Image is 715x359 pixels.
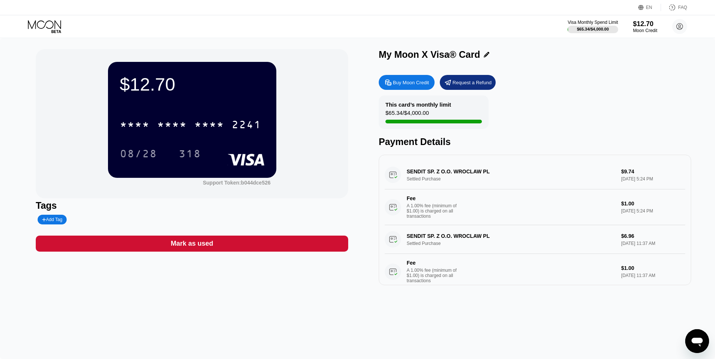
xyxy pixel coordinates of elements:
div: Tags [36,200,348,211]
div: My Moon X Visa® Card [379,49,480,60]
div: 318 [179,149,201,161]
div: 2241 [232,120,261,132]
div: $12.70 [120,74,264,95]
div: $65.34 / $4,000.00 [577,27,609,31]
div: Request a Refund [452,79,492,86]
div: Mark as used [36,236,348,252]
div: Fee [407,260,459,266]
div: 318 [173,144,207,163]
div: A 1.00% fee (minimum of $1.00) is charged on all transactions [407,203,463,219]
div: Support Token: b044dce526 [203,180,271,186]
div: Add Tag [38,215,67,224]
div: EN [638,4,661,11]
div: This card’s monthly limit [385,101,451,108]
div: Moon Credit [633,28,657,33]
div: [DATE] 5:24 PM [621,208,685,214]
iframe: Button to launch messaging window [685,329,709,353]
div: Support Token:b044dce526 [203,180,271,186]
div: Fee [407,195,459,201]
div: FAQ [678,5,687,10]
div: Request a Refund [440,75,496,90]
div: Add Tag [42,217,62,222]
div: 08/28 [120,149,157,161]
div: Payment Details [379,136,691,147]
div: EN [646,5,652,10]
div: [DATE] 11:37 AM [621,273,685,278]
div: Buy Moon Credit [379,75,435,90]
div: $1.00 [621,201,685,207]
div: $1.00 [621,265,685,271]
div: Visa Monthly Spend Limit [568,20,618,25]
div: FeeA 1.00% fee (minimum of $1.00) is charged on all transactions$1.00[DATE] 11:37 AM [385,254,685,290]
div: $12.70Moon Credit [633,20,657,33]
div: Visa Monthly Spend Limit$65.34/$4,000.00 [568,20,618,33]
div: Mark as used [171,239,213,248]
div: $65.34 / $4,000.00 [385,110,429,120]
div: A 1.00% fee (minimum of $1.00) is charged on all transactions [407,268,463,283]
div: Buy Moon Credit [393,79,429,86]
div: 08/28 [114,144,163,163]
div: FeeA 1.00% fee (minimum of $1.00) is charged on all transactions$1.00[DATE] 5:24 PM [385,189,685,225]
div: FAQ [661,4,687,11]
div: $12.70 [633,20,657,28]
